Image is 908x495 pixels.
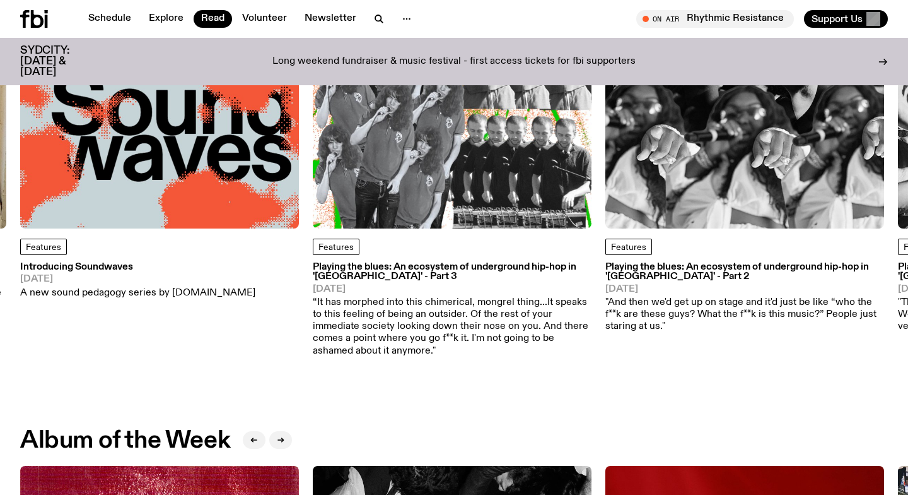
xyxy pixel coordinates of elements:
[605,239,652,255] a: Features
[605,263,884,282] h3: Playing the blues: An ecosystem of underground hip-hop in '[GEOGRAPHIC_DATA]' - Part 2
[20,287,255,299] p: A new sound pedagogy series by [DOMAIN_NAME]
[313,263,591,357] a: Playing the blues: An ecosystem of underground hip-hop in '[GEOGRAPHIC_DATA]' - Part 3[DATE]“It h...
[611,243,646,252] span: Features
[81,10,139,28] a: Schedule
[605,285,884,294] span: [DATE]
[804,10,888,28] button: Support Us
[313,239,359,255] a: Features
[20,429,230,452] h2: Album of the Week
[26,243,61,252] span: Features
[313,285,591,294] span: [DATE]
[605,297,884,333] p: "And then we'd get up on stage and it'd just be like “who the f**k are these guys? What the f**k ...
[20,263,255,272] h3: Introducing Soundwaves
[605,263,884,333] a: Playing the blues: An ecosystem of underground hip-hop in '[GEOGRAPHIC_DATA]' - Part 2[DATE]"And ...
[313,263,591,282] h3: Playing the blues: An ecosystem of underground hip-hop in '[GEOGRAPHIC_DATA]' - Part 3
[313,297,591,357] p: “It has morphed into this chimerical, mongrel thing...It speaks to this feeling of being an outsi...
[20,45,101,78] h3: SYDCITY: [DATE] & [DATE]
[141,10,191,28] a: Explore
[636,10,794,28] button: On AirRhythmic Resistance
[297,10,364,28] a: Newsletter
[318,243,354,252] span: Features
[20,263,255,299] a: Introducing Soundwaves[DATE]A new sound pedagogy series by [DOMAIN_NAME]
[20,275,255,284] span: [DATE]
[272,56,636,68] p: Long weekend fundraiser & music festival - first access tickets for fbi supporters
[235,10,294,28] a: Volunteer
[20,239,67,255] a: Features
[194,10,232,28] a: Read
[812,13,863,25] span: Support Us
